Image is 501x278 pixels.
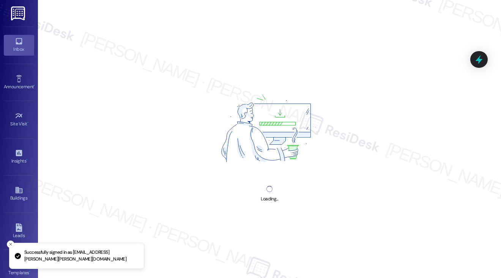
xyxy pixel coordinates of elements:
span: • [26,157,27,162]
span: • [29,269,30,274]
a: Leads [4,221,34,242]
a: Buildings [4,184,34,204]
span: • [27,120,28,125]
button: Close toast [7,241,14,248]
a: Insights • [4,147,34,167]
div: Loading... [261,195,278,203]
span: • [34,83,35,88]
a: Site Visit • [4,109,34,130]
a: Inbox [4,35,34,55]
img: ResiDesk Logo [11,6,27,20]
p: Successfully signed in as [EMAIL_ADDRESS][PERSON_NAME][PERSON_NAME][DOMAIN_NAME] [24,249,138,262]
